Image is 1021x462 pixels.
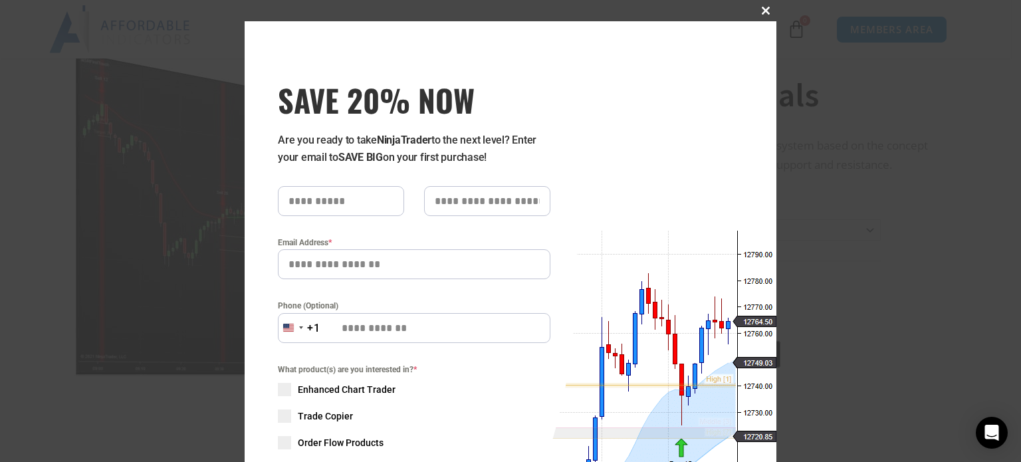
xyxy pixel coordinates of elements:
strong: SAVE BIG [338,151,383,164]
label: Enhanced Chart Trader [278,383,550,396]
span: Trade Copier [298,409,353,423]
div: Open Intercom Messenger [976,417,1008,449]
label: Order Flow Products [278,436,550,449]
p: Are you ready to take to the next level? Enter your email to on your first purchase! [278,132,550,166]
span: What product(s) are you interested in? [278,363,550,376]
span: Order Flow Products [298,436,384,449]
button: Selected country [278,313,320,343]
span: SAVE 20% NOW [278,81,550,118]
label: Phone (Optional) [278,299,550,312]
label: Email Address [278,236,550,249]
label: Trade Copier [278,409,550,423]
span: Enhanced Chart Trader [298,383,396,396]
div: +1 [307,320,320,337]
strong: NinjaTrader [377,134,431,146]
